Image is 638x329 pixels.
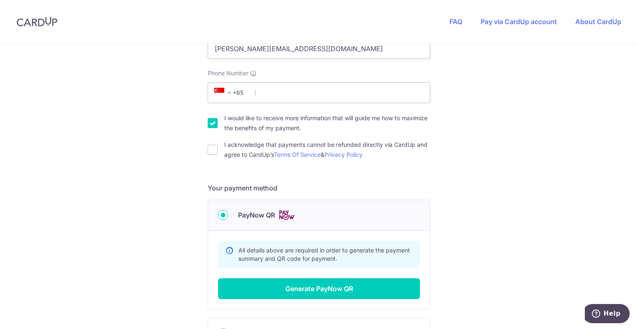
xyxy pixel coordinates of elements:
span: All details above are required in order to generate the payment summary and QR code for payment. [238,247,410,262]
span: PayNow QR [238,210,275,220]
span: Phone Number [208,69,248,77]
a: FAQ [449,17,462,26]
h5: Your payment method [208,183,430,193]
label: I would like to receive more information that will guide me how to maximize the benefits of my pa... [224,113,430,133]
div: PayNow QR Cards logo [218,210,420,220]
label: I acknowledge that payments cannot be refunded directly via CardUp and agree to CardUp’s & [224,140,430,160]
span: +65 [214,88,234,98]
img: CardUp [17,17,57,27]
a: Privacy Policy [324,151,363,158]
span: +65 [212,88,249,98]
input: Email address [208,38,430,59]
img: Cards logo [278,210,295,220]
button: Generate PayNow QR [218,278,420,299]
a: Pay via CardUp account [481,17,557,26]
a: Terms Of Service [274,151,321,158]
iframe: Opens a widget where you can find more information [585,304,630,325]
a: About CardUp [575,17,621,26]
